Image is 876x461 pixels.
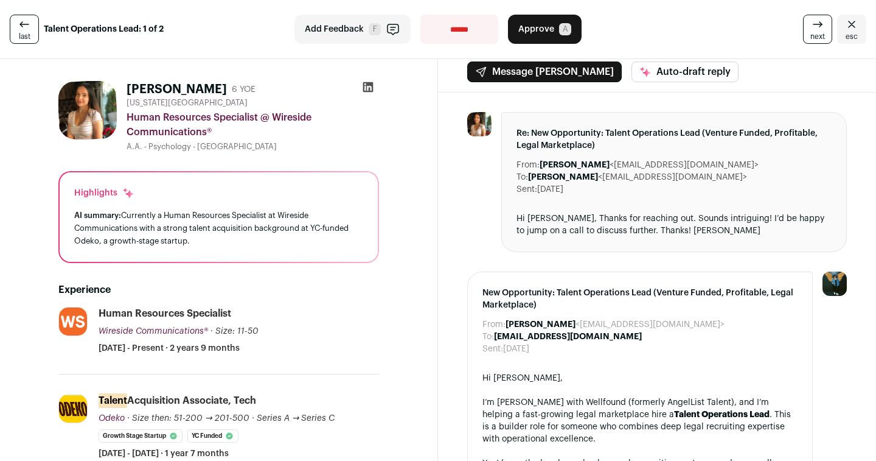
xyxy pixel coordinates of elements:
[187,429,238,443] li: YC Funded
[482,287,798,311] span: New Opportunity: Talent Operations Lead (Venture Funded, Profitable, Legal Marketplace)
[257,414,335,423] span: Series A → Series C
[252,412,254,424] span: ·
[59,395,87,423] img: 95f02239663ae4cef3e46bd281e6087faabf4a88aa75100dc496587183a5828a
[127,414,249,423] span: · Size then: 51-200 → 201-500
[516,171,528,183] dt: To:
[482,331,494,343] dt: To:
[810,32,825,41] span: next
[127,110,379,139] div: Human Resources Specialist @ Wireside Communications®
[516,183,537,195] dt: Sent:
[482,396,798,445] div: I’m [PERSON_NAME] with Wellfound (formerly AngelList Talent), and I’m helping a fast-growing lega...
[631,62,739,82] button: Auto-draft reply
[10,15,39,44] a: last
[506,320,575,329] b: [PERSON_NAME]
[44,23,164,35] strong: Talent Operations Lead: 1 of 2
[210,327,259,336] span: · Size: 11-50
[58,81,117,139] img: 900ca50aa421d3b90befaf990ad387a11667c16e2751b283106d448d308d2584.jpg
[19,32,30,41] span: last
[516,159,540,171] dt: From:
[528,171,747,183] dd: <[EMAIL_ADDRESS][DOMAIN_NAME]>
[99,429,182,443] li: Growth Stage Startup
[537,183,563,195] dd: [DATE]
[99,342,240,354] span: [DATE] - Present · 2 years 9 months
[674,410,770,419] strong: Talent Operations Lead
[528,173,598,181] b: [PERSON_NAME]
[74,211,121,219] span: AI summary:
[540,159,759,171] dd: <[EMAIL_ADDRESS][DOMAIN_NAME]>
[822,272,847,296] img: 12031951-medium_jpg
[467,62,622,82] button: Message [PERSON_NAME]
[294,15,411,44] button: Add Feedback F
[837,15,866,44] a: Close
[127,81,227,98] h1: [PERSON_NAME]
[540,161,610,169] b: [PERSON_NAME]
[127,142,379,152] div: A.A. - Psychology - [GEOGRAPHIC_DATA]
[482,343,503,355] dt: Sent:
[99,327,208,336] span: Wireside Communications®
[369,23,381,35] span: F
[59,308,87,336] img: f65f01e9dfc02ffa181c52dddecc7962e41d6f06fde4a197e1d9b645a010cab5.jpg
[99,448,229,460] span: [DATE] - [DATE] · 1 year 7 months
[58,283,379,297] h2: Experience
[305,23,364,35] span: Add Feedback
[482,372,798,384] div: Hi [PERSON_NAME],
[467,112,492,136] img: 900ca50aa421d3b90befaf990ad387a11667c16e2751b283106d448d308d2584.jpg
[503,343,529,355] dd: [DATE]
[508,15,582,44] button: Approve A
[99,307,231,320] div: Human Resources Specialist
[494,333,642,341] b: [EMAIL_ADDRESS][DOMAIN_NAME]
[482,318,506,331] dt: From:
[99,394,256,407] div: Acquisition Associate, Tech
[232,83,255,96] div: 6 YOE
[516,213,832,237] div: Hi [PERSON_NAME], Thanks for reaching out. Sounds intriguing! I’d be happy to jump on a call to d...
[803,15,832,44] a: next
[99,393,127,408] mark: Talent
[99,414,125,423] span: Odeko
[127,98,248,108] span: [US_STATE][GEOGRAPHIC_DATA]
[74,187,134,199] div: Highlights
[516,127,832,152] span: Re: New Opportunity: Talent Operations Lead (Venture Funded, Profitable, Legal Marketplace)
[518,23,554,35] span: Approve
[74,209,363,247] div: Currently a Human Resources Specialist at Wireside Communications with a strong talent acquisitio...
[506,318,725,331] dd: <[EMAIL_ADDRESS][DOMAIN_NAME]>
[846,32,858,41] span: esc
[559,23,571,35] span: A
